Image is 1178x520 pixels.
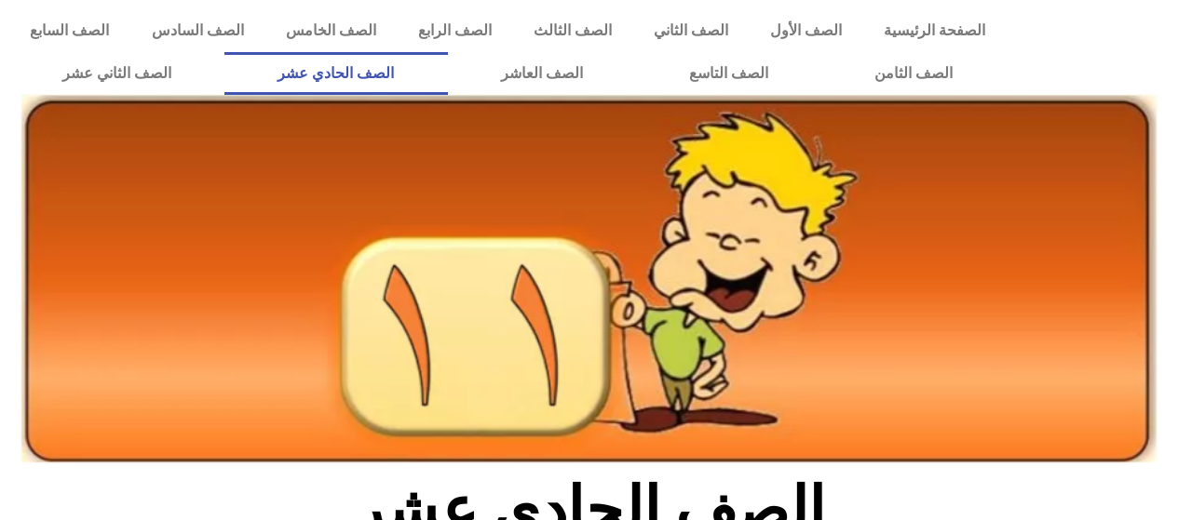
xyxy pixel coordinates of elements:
a: الصف العاشر [448,52,636,95]
a: الصف السادس [130,9,264,52]
a: الصف الأول [749,9,862,52]
a: الصف السابع [9,9,130,52]
a: الصف الحادي عشر [224,52,447,95]
a: الصف الثامن [821,52,1006,95]
a: الصف الثالث [512,9,632,52]
a: الصفحة الرئيسية [862,9,1006,52]
a: الصف الرابع [397,9,512,52]
a: الصف الخامس [264,9,397,52]
a: الصف الثاني عشر [9,52,224,95]
a: الصف الثاني [632,9,749,52]
a: الصف التاسع [636,52,821,95]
